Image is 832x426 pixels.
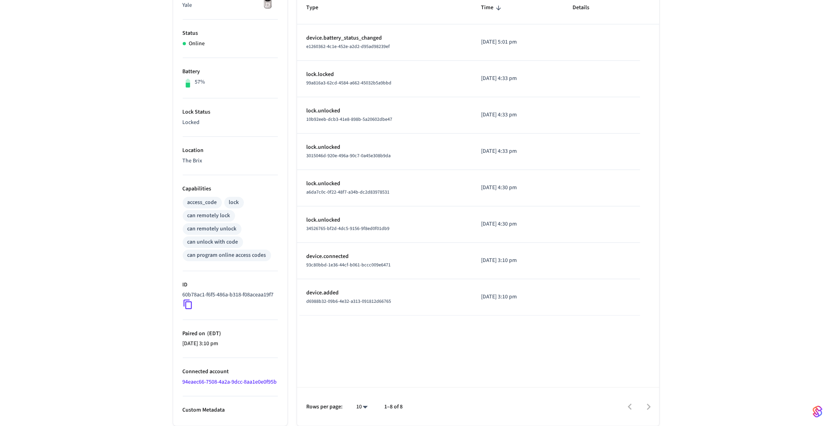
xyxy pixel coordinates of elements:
p: 1–8 of 8 [385,403,403,411]
div: can remotely lock [188,212,230,220]
p: Status [183,29,278,38]
span: ( EDT ) [206,330,221,338]
p: lock.unlocked [307,180,462,188]
span: 3015046d-920e-496a-90c7-0a45e308b9da [307,152,391,159]
span: d6988b32-09b6-4e32-a313-091812d66765 [307,298,391,305]
div: can remotely unlock [188,225,237,233]
p: Capabilities [183,185,278,193]
p: Battery [183,68,278,76]
p: [DATE] 3:10 pm [481,256,553,265]
div: lock [229,198,239,207]
p: device.added [307,289,462,297]
p: Yale [183,1,278,10]
p: [DATE] 5:01 pm [481,38,553,46]
p: lock.locked [307,70,462,79]
p: [DATE] 4:30 pm [481,220,553,228]
p: Online [189,40,205,48]
p: [DATE] 3:10 pm [481,293,553,301]
p: Location [183,146,278,155]
span: e1260362-4c1e-452e-a2d2-d95ad98239ef [307,43,390,50]
p: ID [183,281,278,289]
p: [DATE] 4:33 pm [481,111,553,119]
div: access_code [188,198,217,207]
p: [DATE] 4:33 pm [481,147,553,156]
a: 94eaec66-7508-4a2a-9dcc-8aa1e0e0f95b [183,378,277,386]
div: can program online access codes [188,251,266,260]
span: 93c80bbd-1e36-44cf-b061-bccc009e6471 [307,262,391,268]
p: Lock Status [183,108,278,116]
p: Connected account [183,368,278,376]
p: device.battery_status_changed [307,34,462,42]
div: 10 [353,401,372,413]
span: Time [481,2,504,14]
p: lock.unlocked [307,143,462,152]
p: 60b78ac1-f6f5-486a-b318-f08aceaa19f7 [183,291,274,299]
p: Locked [183,118,278,127]
span: 34526765-bf2d-4dc5-9156-9f8ed0f01db9 [307,225,390,232]
p: Paired on [183,330,278,338]
p: Custom Metadata [183,406,278,414]
span: a6da7c0c-0f22-48f7-a34b-dc2d83978531 [307,189,390,196]
p: The Brix [183,157,278,165]
p: [DATE] 4:30 pm [481,184,553,192]
p: lock.unlocked [307,107,462,115]
div: can unlock with code [188,238,238,246]
p: lock.unlocked [307,216,462,224]
p: 57% [195,78,205,86]
span: Type [307,2,329,14]
p: [DATE] 3:10 pm [183,340,278,348]
p: Rows per page: [307,403,343,411]
p: [DATE] 4:33 pm [481,74,553,83]
span: 99a816a3-62cd-4584-a662-45032b5a9bbd [307,80,392,86]
img: SeamLogoGradient.69752ec5.svg [813,405,822,418]
span: 10b92eeb-dcb3-41e8-898b-5a20602dbe47 [307,116,393,123]
p: device.connected [307,252,462,261]
span: Details [573,2,600,14]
